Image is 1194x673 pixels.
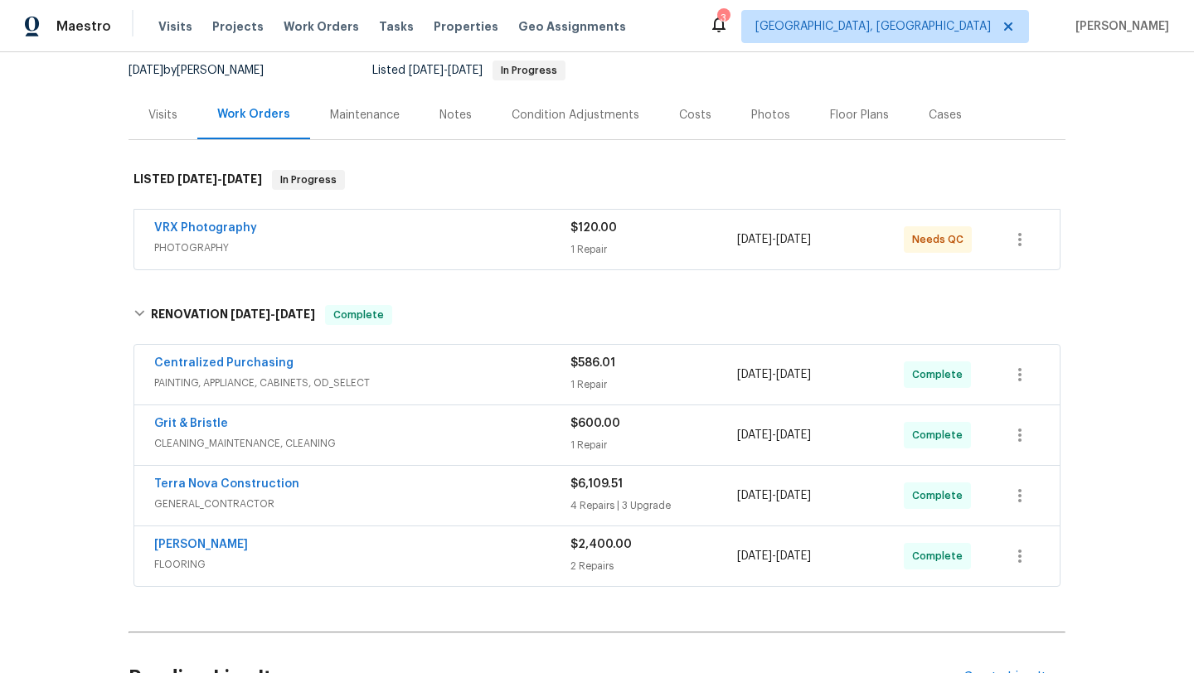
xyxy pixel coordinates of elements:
span: In Progress [274,172,343,188]
h6: LISTED [133,170,262,190]
div: 2 Repairs [570,558,737,574]
span: Properties [434,18,498,35]
span: Complete [912,427,969,443]
span: $6,109.51 [570,478,623,490]
span: [DATE] [776,369,811,380]
span: [DATE] [737,550,772,562]
span: Complete [327,307,391,323]
div: LISTED [DATE]-[DATE]In Progress [129,153,1065,206]
span: Complete [912,548,969,564]
span: [DATE] [737,429,772,441]
span: [DATE] [448,65,483,76]
span: PAINTING, APPLIANCE, CABINETS, OD_SELECT [154,375,570,391]
span: Listed [372,65,565,76]
span: FLOORING [154,556,570,573]
span: [DATE] [275,308,315,320]
div: by [PERSON_NAME] [129,61,284,80]
a: VRX Photography [154,222,257,234]
span: Maestro [56,18,111,35]
span: [DATE] [737,490,772,501]
span: - [737,487,811,504]
span: [DATE] [776,429,811,441]
span: $600.00 [570,418,620,429]
div: RENOVATION [DATE]-[DATE]Complete [129,288,1065,341]
span: Work Orders [284,18,359,35]
span: [DATE] [737,234,772,245]
span: - [737,548,811,564]
div: Floor Plans [830,107,889,123]
span: In Progress [494,65,564,75]
div: 1 Repair [570,241,737,258]
span: - [737,427,811,443]
a: Grit & Bristle [154,418,228,429]
div: Photos [751,107,790,123]
div: 1 Repair [570,437,737,453]
span: Projects [212,18,264,35]
span: [DATE] [776,490,811,501]
span: Tasks [379,21,414,32]
span: GENERAL_CONTRACTOR [154,496,570,512]
span: [DATE] [129,65,163,76]
span: $2,400.00 [570,539,632,550]
span: - [231,308,315,320]
span: Needs QC [912,231,970,248]
span: Geo Assignments [518,18,626,35]
a: Terra Nova Construction [154,478,299,490]
span: $586.01 [570,357,615,369]
span: $120.00 [570,222,617,234]
a: [PERSON_NAME] [154,539,248,550]
span: [DATE] [231,308,270,320]
span: CLEANING_MAINTENANCE, CLEANING [154,435,570,452]
div: Maintenance [330,107,400,123]
span: [DATE] [776,550,811,562]
div: 3 [717,10,729,27]
span: - [737,231,811,248]
span: - [737,366,811,383]
a: Centralized Purchasing [154,357,294,369]
div: 1 Repair [570,376,737,393]
div: Condition Adjustments [512,107,639,123]
span: - [409,65,483,76]
div: Work Orders [217,106,290,123]
span: - [177,173,262,185]
div: Notes [439,107,472,123]
span: Complete [912,366,969,383]
span: [DATE] [409,65,444,76]
span: [GEOGRAPHIC_DATA], [GEOGRAPHIC_DATA] [755,18,991,35]
div: Visits [148,107,177,123]
span: [DATE] [177,173,217,185]
span: PHOTOGRAPHY [154,240,570,256]
span: [DATE] [737,369,772,380]
span: Visits [158,18,192,35]
span: [PERSON_NAME] [1069,18,1169,35]
div: 4 Repairs | 3 Upgrade [570,497,737,514]
span: [DATE] [222,173,262,185]
div: Costs [679,107,711,123]
span: [DATE] [776,234,811,245]
div: Cases [929,107,962,123]
h6: RENOVATION [151,305,315,325]
span: Complete [912,487,969,504]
